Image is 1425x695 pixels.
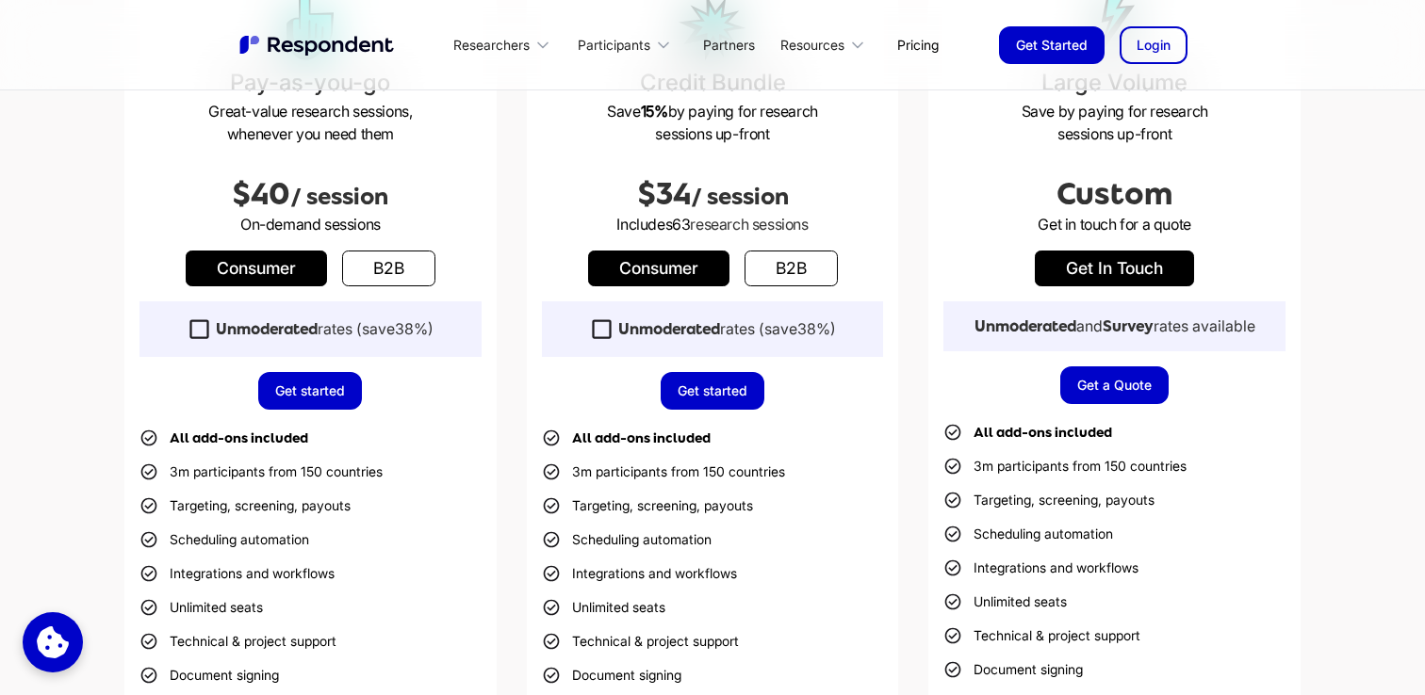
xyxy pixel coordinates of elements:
p: Save by paying for research sessions up-front [943,100,1286,145]
li: Integrations and workflows [542,560,737,587]
p: Get in touch for a quote [943,213,1286,235]
span: / session [691,184,789,210]
a: Get started [258,372,362,410]
li: 3m participants from 150 countries [139,459,383,485]
li: 3m participants from 150 countries [542,459,785,485]
div: rates (save ) [216,319,434,339]
div: and rates available [975,316,1255,336]
a: Get started [661,372,764,410]
p: Save by paying for research sessions up-front [542,100,884,145]
div: Researchers [453,36,530,55]
li: Technical & project support [943,622,1140,649]
li: Technical & project support [139,628,336,655]
p: Great-value research sessions, whenever you need them [139,100,482,145]
span: $34 [637,177,691,211]
li: Integrations and workflows [139,560,335,587]
li: Targeting, screening, payouts [943,487,1155,513]
li: Document signing [943,656,1083,683]
span: 63 [672,215,690,234]
a: Consumer [588,251,729,286]
span: 38% [797,319,830,338]
a: home [237,33,398,57]
a: b2b [342,251,435,286]
a: get in touch [1035,251,1194,286]
div: Researchers [443,23,567,67]
strong: Unmoderated [618,320,720,338]
li: Technical & project support [542,628,739,655]
strong: All add-ons included [572,430,711,445]
p: On-demand sessions [139,213,482,235]
div: Resources [780,36,844,55]
a: Get Started [999,26,1105,64]
li: Unlimited seats [542,594,665,621]
span: 38% [395,319,428,338]
span: Custom [1056,177,1172,211]
li: Unlimited seats [943,589,1067,615]
a: Get a Quote [1060,366,1169,404]
li: 3m participants from 150 countries [943,453,1187,479]
li: Integrations and workflows [943,555,1138,581]
p: Includes [542,213,884,235]
a: b2b [745,251,838,286]
strong: All add-ons included [170,430,308,445]
img: Untitled UI logotext [237,33,398,57]
li: Document signing [542,662,681,688]
strong: Unmoderated [216,320,318,338]
strong: Unmoderated [975,317,1076,335]
li: Targeting, screening, payouts [542,493,753,519]
li: Targeting, screening, payouts [139,493,351,519]
span: / session [290,184,388,210]
a: Partners [688,23,770,67]
a: Pricing [882,23,954,67]
div: Resources [770,23,882,67]
li: Unlimited seats [139,594,263,621]
span: $40 [232,177,290,211]
a: Consumer [186,251,327,286]
span: research sessions [690,215,808,234]
div: rates (save ) [618,319,836,339]
a: Login [1120,26,1187,64]
strong: Survey [1103,317,1154,335]
div: Participants [578,36,650,55]
li: Scheduling automation [139,526,309,553]
div: Participants [567,23,688,67]
li: Scheduling automation [943,521,1113,547]
strong: 15% [641,102,668,121]
li: Scheduling automation [542,526,712,553]
li: Document signing [139,662,279,688]
strong: All add-ons included [974,425,1112,440]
